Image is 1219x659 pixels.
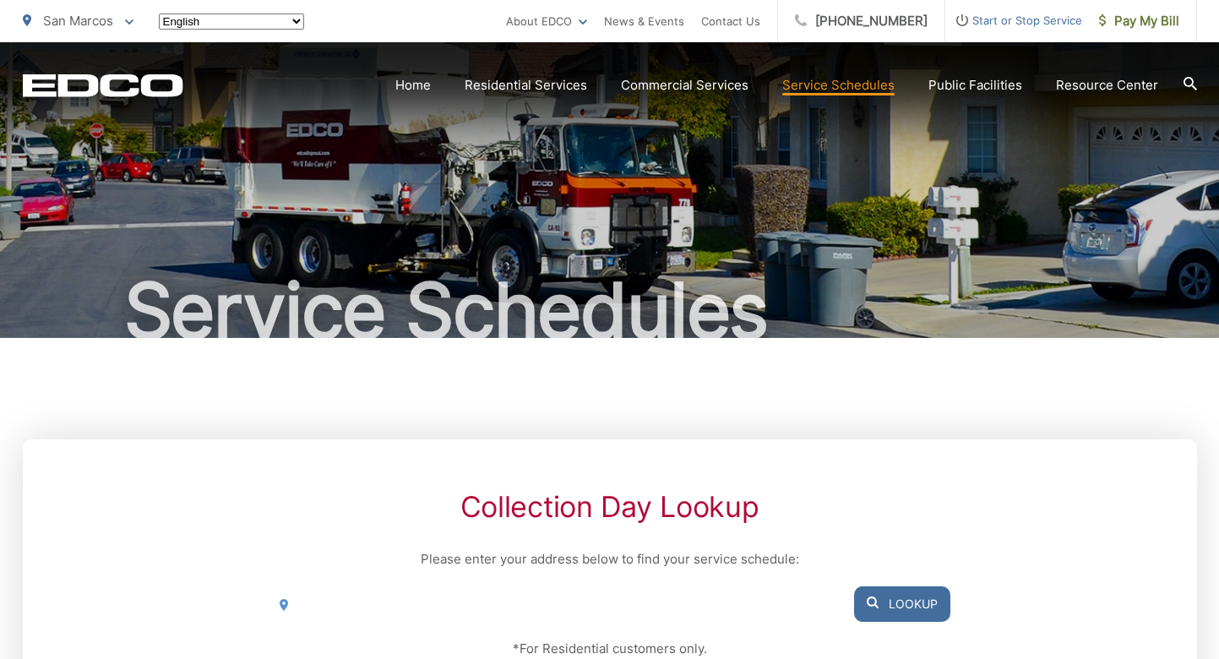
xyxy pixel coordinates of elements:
span: San Marcos [43,13,113,29]
a: Resource Center [1056,75,1158,95]
a: Commercial Services [621,75,748,95]
a: EDCD logo. Return to the homepage. [23,74,183,97]
a: About EDCO [506,11,587,31]
button: Lookup [854,586,950,622]
h1: Service Schedules [23,269,1197,353]
a: Residential Services [465,75,587,95]
span: Pay My Bill [1099,11,1179,31]
select: Select a language [159,14,304,30]
a: Service Schedules [782,75,895,95]
a: Public Facilities [928,75,1022,95]
h2: Collection Day Lookup [269,490,950,524]
p: Please enter your address below to find your service schedule: [269,549,950,569]
p: *For Residential customers only. [269,639,950,659]
a: Home [395,75,431,95]
a: Contact Us [701,11,760,31]
a: News & Events [604,11,684,31]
